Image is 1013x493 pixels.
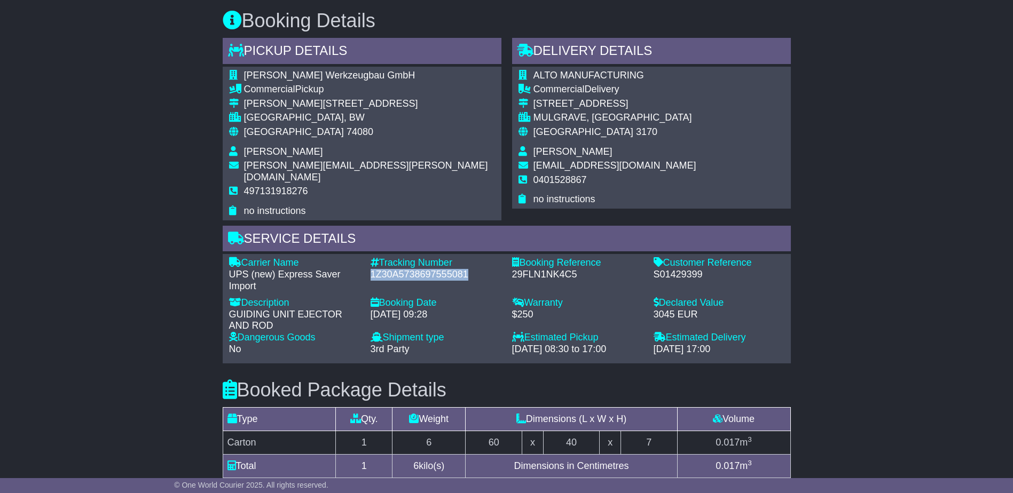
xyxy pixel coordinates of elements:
[533,126,633,137] span: [GEOGRAPHIC_DATA]
[244,98,495,110] div: [PERSON_NAME][STREET_ADDRESS]
[512,344,643,355] div: [DATE] 08:30 to 17:00
[677,407,790,431] td: Volume
[512,309,643,321] div: $250
[654,332,784,344] div: Estimated Delivery
[371,269,501,281] div: 1Z30A5738697555081
[533,112,696,124] div: MULGRAVE, [GEOGRAPHIC_DATA]
[654,297,784,309] div: Declared Value
[466,407,677,431] td: Dimensions (L x W x H)
[654,257,784,269] div: Customer Reference
[229,269,360,292] div: UPS (new) Express Saver Import
[636,126,657,137] span: 3170
[654,344,784,355] div: [DATE] 17:00
[533,160,696,171] span: [EMAIL_ADDRESS][DOMAIN_NAME]
[174,481,328,489] span: © One World Courier 2025. All rights reserved.
[654,309,784,321] div: 3045 EUR
[512,269,643,281] div: 29FLN1NK4C5
[621,431,677,454] td: 7
[533,84,585,94] span: Commercial
[466,431,522,454] td: 60
[512,38,791,67] div: Delivery Details
[244,146,323,157] span: [PERSON_NAME]
[413,460,419,471] span: 6
[336,454,392,478] td: 1
[371,332,501,344] div: Shipment type
[654,269,784,281] div: S01429399
[229,257,360,269] div: Carrier Name
[229,309,360,332] div: GUIDING UNIT EJECTOR AND ROD
[223,379,791,401] h3: Booked Package Details
[223,431,336,454] td: Carton
[600,431,621,454] td: x
[392,454,466,478] td: kilo(s)
[229,297,360,309] div: Description
[716,437,740,448] span: 0.017
[244,126,344,137] span: [GEOGRAPHIC_DATA]
[244,84,495,96] div: Pickup
[371,297,501,309] div: Booking Date
[512,297,643,309] div: Warranty
[748,435,752,443] sup: 3
[543,431,600,454] td: 40
[371,257,501,269] div: Tracking Number
[223,407,336,431] td: Type
[336,407,392,431] td: Qty.
[244,84,295,94] span: Commercial
[533,146,612,157] span: [PERSON_NAME]
[371,309,501,321] div: [DATE] 09:28
[223,454,336,478] td: Total
[533,84,696,96] div: Delivery
[229,344,241,354] span: No
[244,186,308,196] span: 497131918276
[244,112,495,124] div: [GEOGRAPHIC_DATA], BW
[336,431,392,454] td: 1
[244,205,306,216] span: no instructions
[512,332,643,344] div: Estimated Pickup
[677,431,790,454] td: m
[522,431,543,454] td: x
[533,194,595,204] span: no instructions
[229,332,360,344] div: Dangerous Goods
[533,70,644,81] span: ALTO MANUFACTURING
[223,38,501,67] div: Pickup Details
[244,160,488,182] span: [PERSON_NAME][EMAIL_ADDRESS][PERSON_NAME][DOMAIN_NAME]
[244,70,415,81] span: [PERSON_NAME] Werkzeugbau GmbH
[223,10,791,31] h3: Booking Details
[392,407,466,431] td: Weight
[748,459,752,467] sup: 3
[347,126,373,137] span: 74080
[223,226,791,255] div: Service Details
[512,257,643,269] div: Booking Reference
[716,460,740,471] span: 0.017
[533,174,587,185] span: 0401528867
[392,431,466,454] td: 6
[466,454,677,478] td: Dimensions in Centimetres
[533,98,696,110] div: [STREET_ADDRESS]
[677,454,790,478] td: m
[371,344,410,354] span: 3rd Party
